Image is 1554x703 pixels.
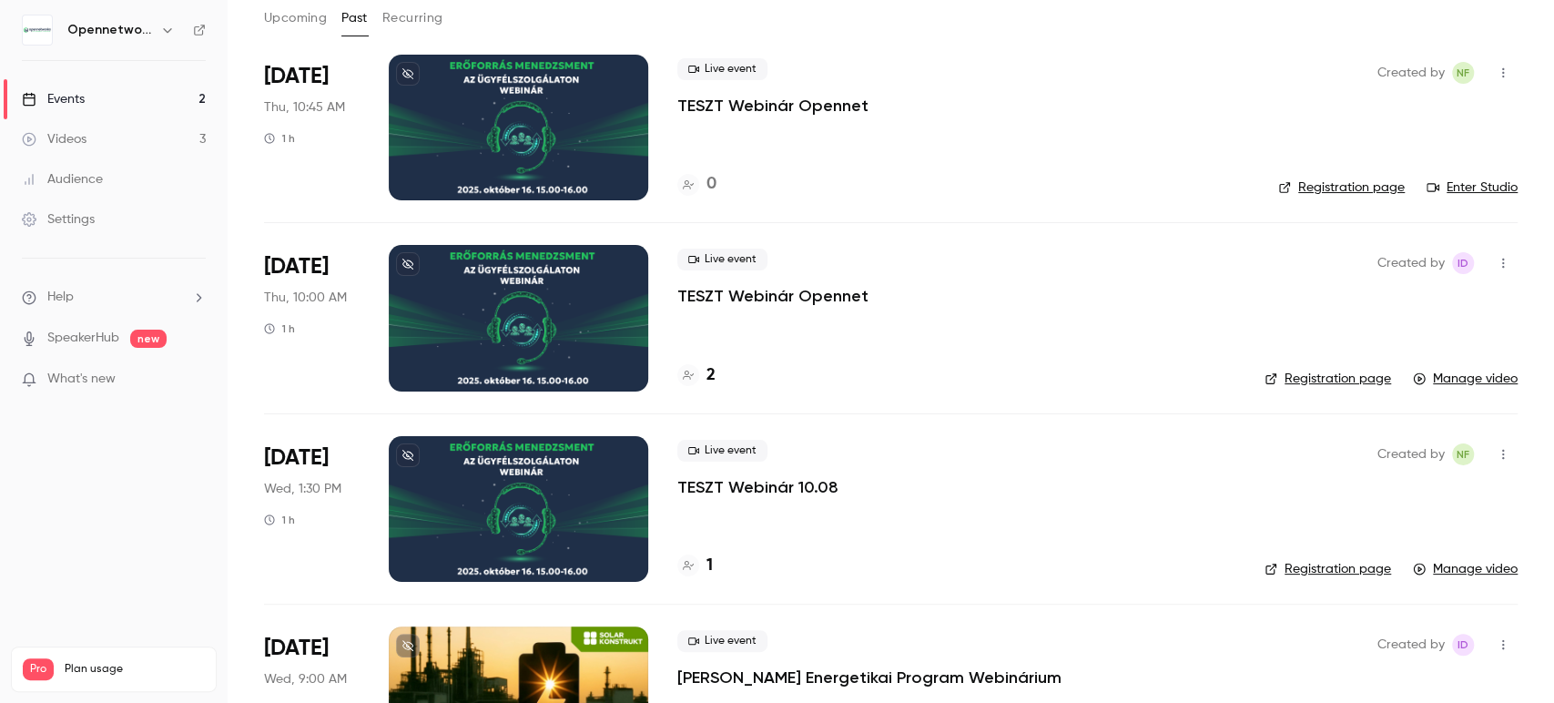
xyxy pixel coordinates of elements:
[1265,560,1391,578] a: Registration page
[264,443,329,473] span: [DATE]
[264,670,347,688] span: Wed, 9:00 AM
[1377,62,1445,84] span: Created by
[677,285,868,307] a: TESZT Webinár Opennet
[1452,634,1474,656] span: Istvan Dobo
[341,4,368,33] button: Past
[65,662,205,677] span: Plan usage
[264,55,360,200] div: Oct 9 Thu, 10:45 AM (Europe/Budapest)
[1452,62,1474,84] span: Nóra Faragó
[47,288,74,307] span: Help
[264,252,329,281] span: [DATE]
[677,172,716,197] a: 0
[1457,443,1469,465] span: NF
[22,130,86,148] div: Videos
[1377,443,1445,465] span: Created by
[677,363,716,388] a: 2
[130,330,167,348] span: new
[677,554,713,578] a: 1
[22,210,95,229] div: Settings
[22,288,206,307] li: help-dropdown-opener
[677,630,767,652] span: Live event
[677,95,868,117] a: TESZT Webinár Opennet
[22,170,103,188] div: Audience
[264,245,360,391] div: Oct 9 Thu, 10:00 AM (Europe/Budapest)
[1377,252,1445,274] span: Created by
[1278,178,1405,197] a: Registration page
[706,554,713,578] h4: 1
[264,513,295,527] div: 1 h
[1452,252,1474,274] span: Istvan Dobo
[1427,178,1518,197] a: Enter Studio
[677,476,838,498] a: TESZT Webinár 10.08
[264,436,360,582] div: Oct 8 Wed, 1:30 PM (Europe/Budapest)
[264,480,341,498] span: Wed, 1:30 PM
[22,90,85,108] div: Events
[264,289,347,307] span: Thu, 10:00 AM
[264,62,329,91] span: [DATE]
[1458,634,1468,656] span: ID
[1413,370,1518,388] a: Manage video
[677,440,767,462] span: Live event
[1413,560,1518,578] a: Manage video
[264,98,345,117] span: Thu, 10:45 AM
[1265,370,1391,388] a: Registration page
[382,4,443,33] button: Recurring
[47,370,116,389] span: What's new
[184,372,206,388] iframe: Noticeable Trigger
[47,329,119,348] a: SpeakerHub
[264,634,329,663] span: [DATE]
[1458,252,1468,274] span: ID
[706,363,716,388] h4: 2
[67,21,153,39] h6: Opennetworks Kft.
[23,15,52,45] img: Opennetworks Kft.
[264,4,327,33] button: Upcoming
[1377,634,1445,656] span: Created by
[706,172,716,197] h4: 0
[264,131,295,146] div: 1 h
[1452,443,1474,465] span: Nóra Faragó
[677,667,1061,688] a: [PERSON_NAME] Energetikai Program Webinárium
[677,249,767,270] span: Live event
[1457,62,1469,84] span: NF
[677,58,767,80] span: Live event
[23,658,54,680] span: Pro
[264,321,295,336] div: 1 h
